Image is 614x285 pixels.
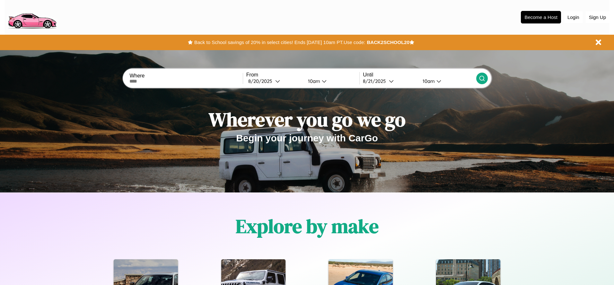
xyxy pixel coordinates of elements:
img: logo [5,3,59,30]
label: Where [129,73,242,79]
div: 10am [419,78,436,84]
label: From [246,72,359,78]
b: BACK2SCHOOL20 [367,40,409,45]
div: 8 / 21 / 2025 [363,78,389,84]
div: 10am [305,78,322,84]
button: 8/20/2025 [246,78,303,85]
button: 10am [417,78,476,85]
label: Until [363,72,476,78]
button: Back to School savings of 20% in select cities! Ends [DATE] 10am PT.Use code: [193,38,367,47]
button: Become a Host [521,11,561,23]
button: Sign Up [586,11,609,23]
button: Login [564,11,583,23]
button: 10am [303,78,359,85]
div: 8 / 20 / 2025 [248,78,275,84]
h1: Explore by make [236,213,379,239]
